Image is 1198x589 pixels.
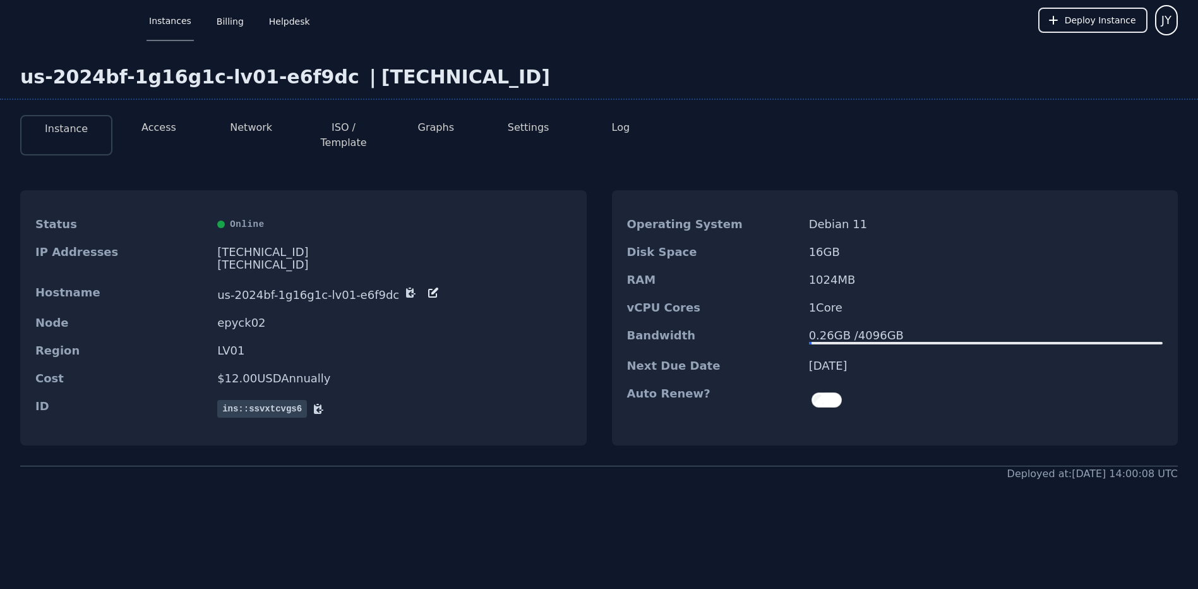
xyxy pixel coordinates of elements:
[217,286,571,301] dd: us-2024bf-1g16g1c-lv01-e6f9dc
[618,66,666,86] button: Restart
[35,246,207,271] dt: IP Addresses
[809,360,1163,372] dd: [DATE]
[418,120,454,135] button: Graphs
[1007,466,1178,482] div: Deployed at: [DATE] 14:00:08 UTC
[35,372,207,385] dt: Cost
[627,218,799,231] dt: Operating System
[35,344,207,357] dt: Region
[217,400,307,418] span: ins::ssvxtcvgs6
[809,301,1163,314] dd: 1 Core
[35,218,207,231] dt: Status
[809,246,1163,258] dd: 16 GB
[35,286,207,301] dt: Hostname
[217,344,571,357] dd: LV01
[308,120,380,150] button: ISO / Template
[35,317,207,329] dt: Node
[1065,14,1136,27] span: Deploy Instance
[1155,5,1178,35] button: User menu
[230,120,272,135] button: Network
[627,274,799,286] dt: RAM
[585,68,603,86] img: Power On
[35,400,207,418] dt: ID
[627,301,799,314] dt: vCPU Cores
[627,329,799,344] dt: Bandwidth
[217,246,571,258] div: [TECHNICAL_ID]
[681,68,699,86] img: Power Off
[1038,8,1147,33] button: Deploy Instance
[570,66,618,86] button: Power On
[381,66,550,88] div: [TECHNICAL_ID]
[633,68,651,86] img: Restart
[627,246,799,258] dt: Disk Space
[364,66,381,88] div: |
[666,66,714,86] button: Power Off
[20,66,364,88] div: us-2024bf-1g16g1c-lv01-e6f9dc
[217,317,571,329] dd: epyck02
[809,274,1163,286] dd: 1024 MB
[217,258,571,271] div: [TECHNICAL_ID]
[627,360,799,372] dt: Next Due Date
[217,372,571,385] dd: $ 12.00 USD Annually
[1161,11,1171,29] span: JY
[217,218,571,231] div: Online
[809,218,1163,231] dd: Debian 11
[627,387,799,413] dt: Auto Renew?
[20,11,111,30] img: Logo
[612,120,630,135] button: Log
[45,121,88,137] button: Instance
[141,120,176,135] button: Access
[508,120,549,135] button: Settings
[809,329,1163,342] div: 0.26 GB / 4096 GB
